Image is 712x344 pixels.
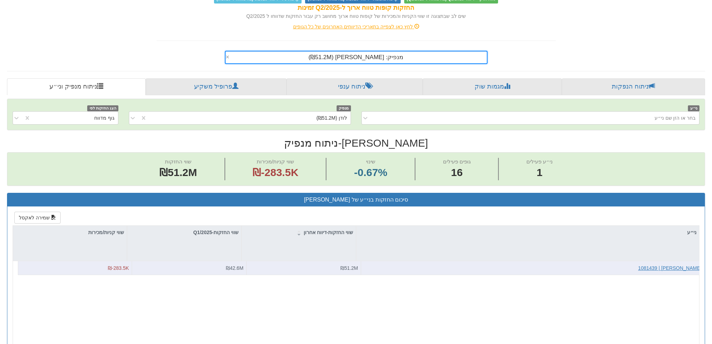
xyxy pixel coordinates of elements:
button: שמירה לאקסל [14,212,61,224]
span: שווי קניות/מכירות [257,159,294,164]
span: ₪42.6M [226,265,243,271]
div: ני״ע [356,226,699,239]
span: ₪51.2M [340,265,358,271]
h2: [PERSON_NAME] - ניתוח מנפיק [7,137,705,149]
h3: סיכום החזקות בני״ע של [PERSON_NAME] [13,197,699,203]
div: שווי החזקות-Q1/2025 [127,226,241,239]
span: ₪51.2M [159,167,197,178]
span: שווי החזקות [165,159,192,164]
div: החזקות קופות טווח ארוך ל-Q2/2025 זמינות [157,3,556,13]
a: ניתוח ענפי [286,78,423,95]
span: גופים פעילים [443,159,471,164]
a: פרופיל משקיע [146,78,286,95]
span: מנפיק [337,105,351,111]
span: × [226,54,229,60]
div: בחר או הזן שם ני״ע [654,114,696,121]
div: שווי החזקות-דיווח אחרון [242,226,356,239]
span: -0.67% [354,165,387,180]
span: Clear value [226,51,231,63]
button: [PERSON_NAME] | 1081439 [638,265,701,272]
span: ני״ע פעילים [526,159,553,164]
a: ניתוח מנפיק וני״ע [7,78,146,95]
span: ני״ע [688,105,699,111]
span: 16 [443,165,471,180]
div: שווי קניות/מכירות [13,226,127,239]
span: הצג החזקות לפי [87,105,118,111]
div: לחץ כאן לצפייה בתאריכי הדיווחים האחרונים של כל הגופים [151,23,561,30]
span: ₪-283.5K [253,167,298,178]
span: שינוי [366,159,375,164]
div: לודן (₪51.2M) [316,114,347,121]
a: מגמות שוק [423,78,562,95]
a: ניתוח הנפקות [562,78,705,95]
div: גוף מדווח [94,114,115,121]
span: מנפיק: ‏[PERSON_NAME] ‎(₪51.2M)‎ [309,54,404,61]
span: 1 [526,165,553,180]
div: שים לב שבתצוגה זו שווי הקניות והמכירות של קופות טווח ארוך מחושב רק עבור החזקות שדווחו ל Q2/2025 [157,13,556,20]
span: ₪-283.5K [108,265,129,271]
